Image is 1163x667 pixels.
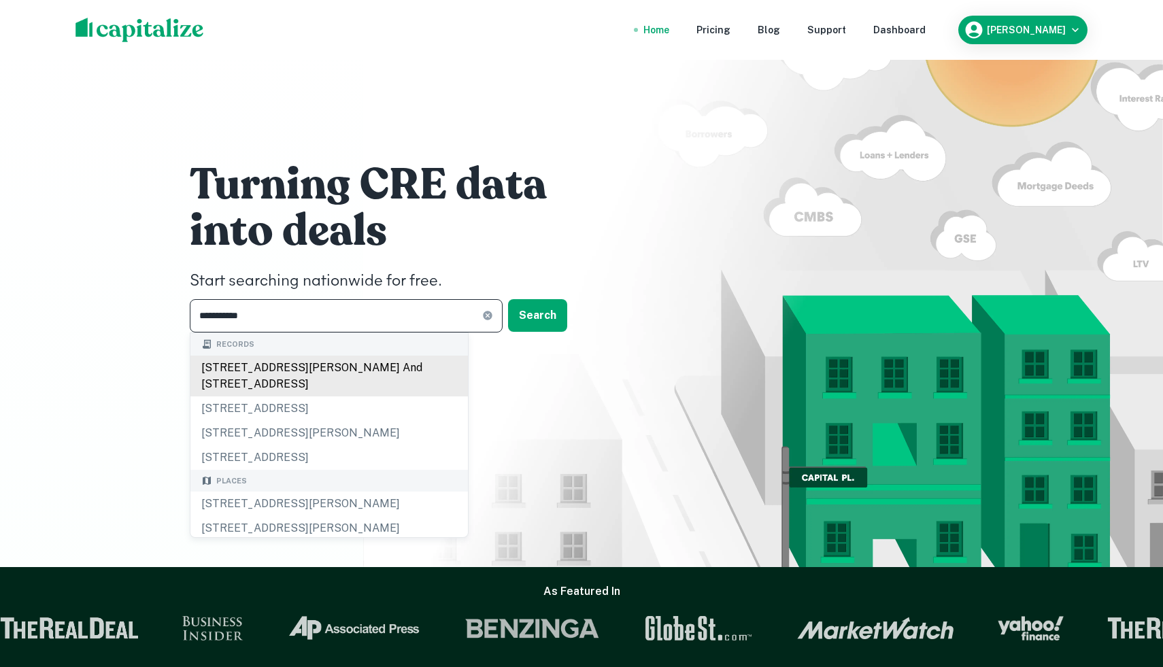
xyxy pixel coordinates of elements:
img: capitalize-logo.png [75,18,204,42]
div: [STREET_ADDRESS] [190,396,468,421]
img: Yahoo Finance [994,616,1060,640]
span: Places [216,475,247,487]
div: [STREET_ADDRESS] [190,445,468,470]
button: [PERSON_NAME] [958,16,1088,44]
img: Associated Press [284,616,418,640]
h6: [PERSON_NAME] [987,25,1066,35]
img: Business Insider [179,616,240,640]
img: GlobeSt [640,616,750,640]
button: Search [508,299,567,332]
a: Dashboard [873,22,926,37]
div: [STREET_ADDRESS][PERSON_NAME] and [STREET_ADDRESS] [190,356,468,396]
h4: Start searching nationwide for free. [190,269,598,294]
iframe: Chat Widget [1095,558,1163,623]
h6: As Featured In [543,583,620,600]
div: [STREET_ADDRESS][PERSON_NAME] [190,492,468,516]
h1: into deals [190,204,598,258]
h1: Turning CRE data [190,158,598,212]
span: Records [216,339,254,350]
a: Pricing [696,22,730,37]
a: Home [643,22,669,37]
div: [STREET_ADDRESS][PERSON_NAME] [190,516,468,541]
img: Benzinga [460,616,596,640]
div: [STREET_ADDRESS][PERSON_NAME] [190,421,468,445]
img: Market Watch [794,617,951,640]
a: Blog [758,22,780,37]
a: Support [807,22,846,37]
